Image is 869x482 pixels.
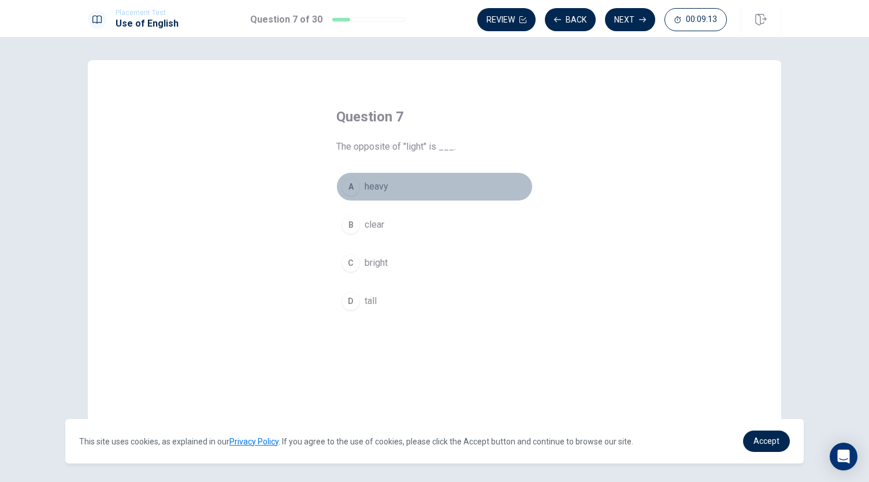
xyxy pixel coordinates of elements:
div: Open Intercom Messenger [830,443,857,470]
span: 00:09:13 [686,15,717,24]
span: Accept [753,436,779,446]
span: bright [365,256,388,270]
span: Placement Test [116,9,179,17]
div: A [341,177,360,196]
span: tall [365,294,377,308]
h1: Use of English [116,17,179,31]
h4: Question 7 [336,107,533,126]
span: The opposite of "light" is ___. [336,140,533,154]
div: B [341,216,360,234]
div: cookieconsent [65,419,804,464]
span: This site uses cookies, as explained in our . If you agree to the use of cookies, please click th... [79,437,633,446]
button: Next [605,8,655,31]
div: C [341,254,360,272]
span: heavy [365,180,388,194]
button: Aheavy [336,172,533,201]
a: Privacy Policy [229,437,278,446]
button: Bclear [336,210,533,239]
span: clear [365,218,384,232]
button: Dtall [336,287,533,316]
h1: Question 7 of 30 [250,13,322,27]
button: Review [477,8,536,31]
button: 00:09:13 [664,8,727,31]
div: D [341,292,360,310]
a: dismiss cookie message [743,431,790,452]
button: Back [545,8,596,31]
button: Cbright [336,249,533,277]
